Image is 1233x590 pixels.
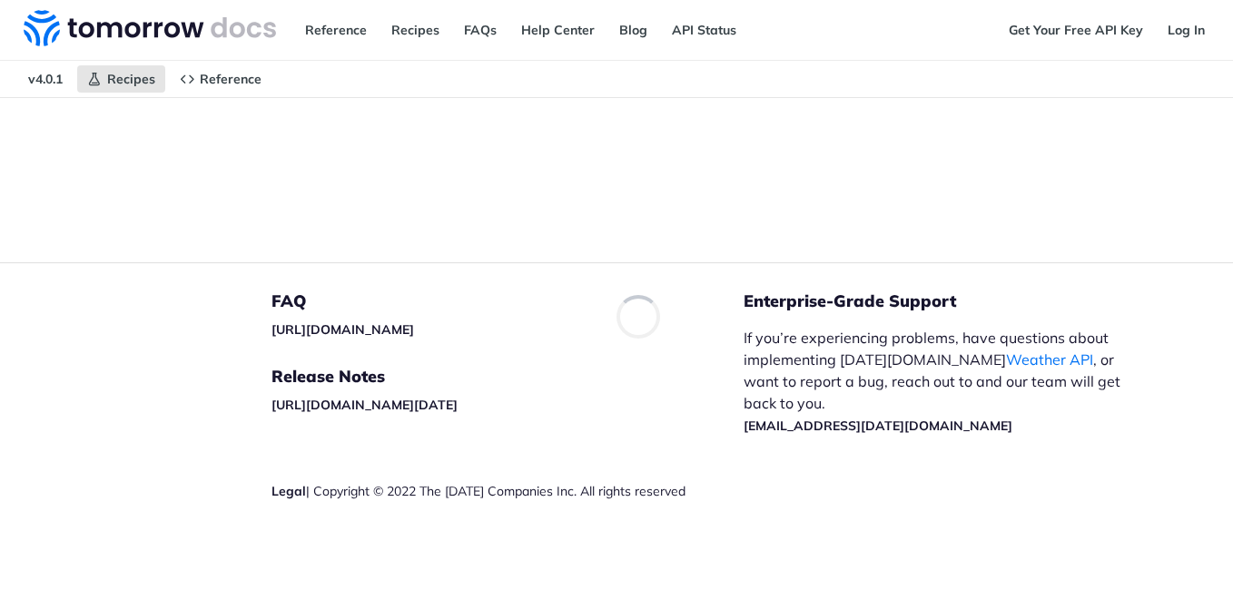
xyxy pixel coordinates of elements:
[271,397,458,413] a: [URL][DOMAIN_NAME][DATE]
[1158,16,1215,44] a: Log In
[24,10,276,46] img: Tomorrow.io Weather API Docs
[18,65,73,93] span: v4.0.1
[454,16,507,44] a: FAQs
[744,290,1169,312] h5: Enterprise-Grade Support
[271,483,306,499] a: Legal
[744,418,1012,434] a: [EMAIL_ADDRESS][DATE][DOMAIN_NAME]
[271,482,744,500] div: | Copyright © 2022 The [DATE] Companies Inc. All rights reserved
[107,71,155,87] span: Recipes
[77,65,165,93] a: Recipes
[271,366,744,388] h5: Release Notes
[999,16,1153,44] a: Get Your Free API Key
[744,327,1139,436] p: If you’re experiencing problems, have questions about implementing [DATE][DOMAIN_NAME] , or want ...
[271,321,414,338] a: [URL][DOMAIN_NAME]
[170,65,271,93] a: Reference
[381,16,449,44] a: Recipes
[662,16,746,44] a: API Status
[511,16,605,44] a: Help Center
[1006,350,1093,369] a: Weather API
[271,290,744,312] h5: FAQ
[200,71,261,87] span: Reference
[295,16,377,44] a: Reference
[609,16,657,44] a: Blog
